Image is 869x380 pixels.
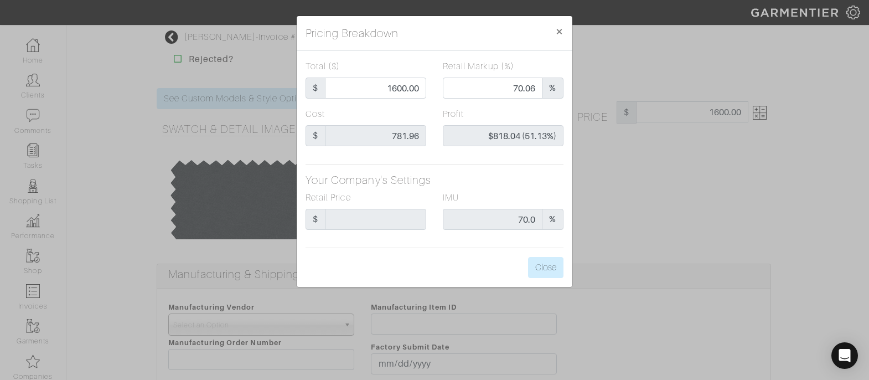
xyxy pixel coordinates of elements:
[306,125,325,146] span: $
[831,342,858,369] div: Open Intercom Messenger
[306,60,340,73] label: Total ($)
[546,16,572,47] button: Close
[555,24,563,39] span: ×
[443,191,459,204] label: IMU
[443,107,464,121] label: Profit
[306,209,325,230] span: $
[528,257,563,278] button: Close
[306,107,325,121] label: Cost
[542,209,563,230] span: %
[306,25,399,42] h5: Pricing Breakdown
[306,173,563,187] h5: Your Company's Settings
[306,78,325,99] span: $
[325,78,426,99] input: Unit Price
[306,191,351,204] label: Retail Price
[443,60,514,73] label: Retail Markup (%)
[443,78,542,99] input: Markup %
[542,78,563,99] span: %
